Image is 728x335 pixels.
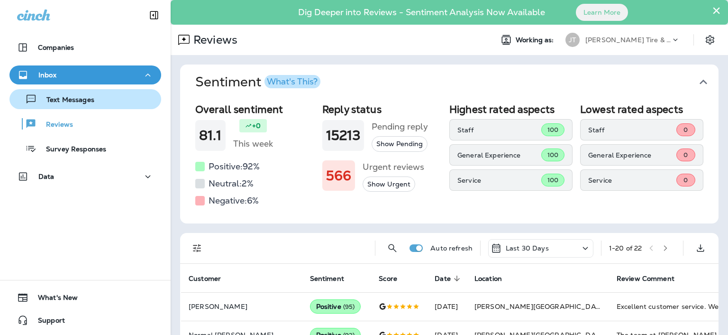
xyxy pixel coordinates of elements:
span: 100 [547,126,558,134]
span: Working as: [516,36,556,44]
p: Reviews [190,33,237,47]
h5: Urgent reviews [363,159,424,175]
button: Survey Responses [9,139,161,158]
p: Staff [457,126,541,134]
p: Survey Responses [36,145,106,154]
span: ( 95 ) [343,303,355,311]
button: Reviews [9,114,161,134]
button: Text Messages [9,89,161,109]
span: Support [28,316,65,328]
div: JT [565,33,580,47]
button: What's This? [264,75,320,88]
p: Dig Deeper into Reviews - Sentiment Analysis Now Available [271,11,573,14]
button: Learn More [576,4,628,21]
button: Collapse Sidebar [141,6,167,25]
h5: Negative: 6 % [209,193,259,208]
span: 100 [547,176,558,184]
p: Service [588,177,676,184]
h1: Sentiment [195,74,320,90]
span: Customer [189,275,221,283]
span: [PERSON_NAME][GEOGRAPHIC_DATA] [474,302,607,311]
h5: Pending reply [372,119,428,134]
span: 0 [683,176,688,184]
span: Sentiment [310,274,356,283]
p: [PERSON_NAME] Tire & Auto [585,36,671,44]
p: General Experience [457,151,541,159]
span: Review Comment [617,274,687,283]
h2: Lowest rated aspects [580,103,703,115]
p: Service [457,177,541,184]
h5: Positive: 92 % [209,159,260,174]
span: Sentiment [310,275,344,283]
span: 0 [683,126,688,134]
span: Review Comment [617,275,674,283]
p: Inbox [38,71,56,79]
button: Support [9,311,161,330]
p: [PERSON_NAME] [189,303,295,310]
span: Score [379,275,397,283]
div: 1 - 20 of 22 [609,244,642,252]
p: Staff [588,126,676,134]
span: What's New [28,294,78,305]
span: Location [474,274,514,283]
p: Data [38,173,55,180]
h1: 566 [326,168,351,184]
p: Auto refresh [430,244,473,252]
span: Date [435,274,463,283]
p: Text Messages [37,96,94,105]
button: Show Pending [372,136,428,152]
button: What's New [9,288,161,307]
p: Last 30 Days [506,244,549,252]
span: 0 [683,151,688,159]
span: Customer [189,274,233,283]
h5: This week [233,136,273,151]
h1: 81.1 [199,128,222,143]
h2: Overall sentiment [195,103,315,115]
p: Reviews [36,121,73,130]
h2: Highest rated aspects [449,103,573,115]
p: +0 [252,121,261,130]
h2: Reply status [322,103,442,115]
span: Date [435,275,451,283]
td: [DATE] [427,292,467,321]
button: Companies [9,38,161,57]
button: Filters [188,239,207,258]
span: Score [379,274,409,283]
p: General Experience [588,151,676,159]
h1: 15213 [326,128,360,143]
button: Show Urgent [363,177,415,192]
button: Settings [701,31,719,48]
span: Location [474,275,502,283]
button: Inbox [9,65,161,84]
h5: Neutral: 2 % [209,176,254,191]
button: Export as CSV [691,239,710,258]
span: 100 [547,151,558,159]
button: SentimentWhat's This? [188,65,726,100]
div: What's This? [267,77,318,86]
p: Companies [38,44,74,51]
button: Data [9,167,161,186]
div: SentimentWhat's This? [180,100,719,223]
button: Close [712,3,721,18]
div: Positive [310,299,361,314]
button: Search Reviews [383,239,402,258]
